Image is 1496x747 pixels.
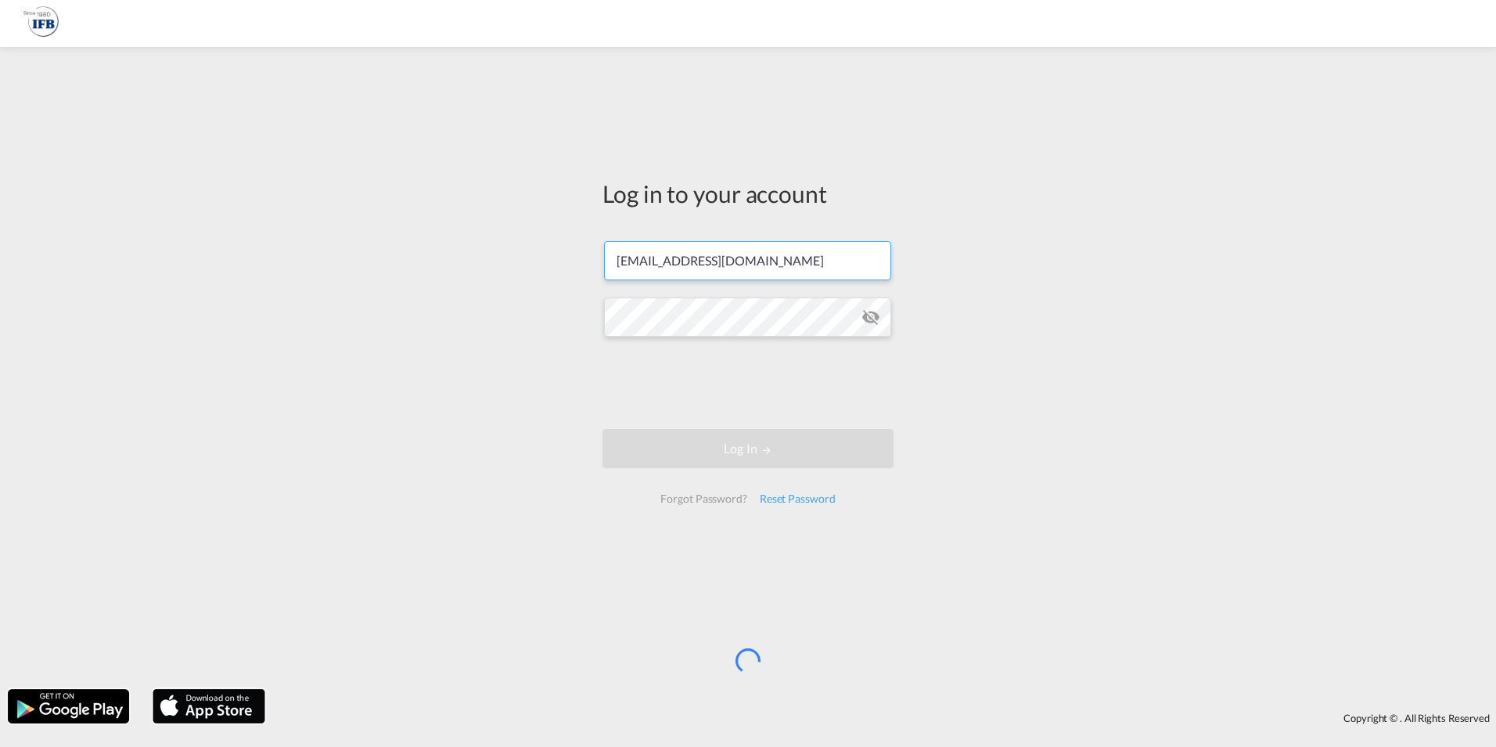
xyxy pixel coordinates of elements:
img: google.png [6,687,131,725]
div: Reset Password [753,485,842,513]
input: Enter email/phone number [604,241,891,280]
iframe: reCAPTCHA [629,352,867,413]
div: Log in to your account [602,177,894,210]
div: Copyright © . All Rights Reserved [273,705,1496,731]
div: Forgot Password? [654,485,753,513]
img: 1f261f00256b11eeaf3d89493e6660f9.png [23,6,59,41]
md-icon: icon-eye-off [861,308,880,327]
button: LOGIN [602,429,894,468]
img: apple.png [151,687,267,725]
